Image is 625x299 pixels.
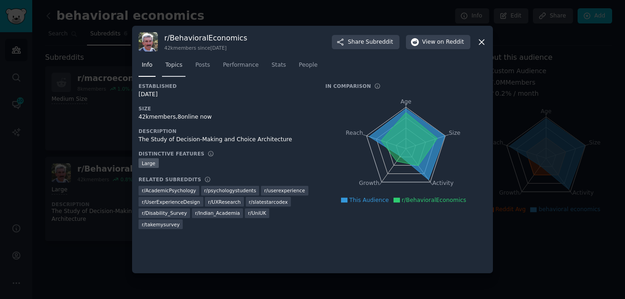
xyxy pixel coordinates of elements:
span: Share [348,38,393,46]
tspan: Size [449,130,460,136]
span: r/ userexperience [264,187,305,194]
a: People [295,58,321,77]
span: People [299,61,318,69]
h3: r/ BehavioralEconomics [164,33,247,43]
tspan: Reach [346,130,363,136]
span: r/ psychologystudents [204,187,256,194]
span: r/BehavioralEconomics [402,197,466,203]
span: r/ Disability_Survey [142,210,187,216]
h3: Description [139,128,312,134]
h3: Established [139,83,312,89]
span: Info [142,61,152,69]
span: Stats [272,61,286,69]
div: Large [139,158,159,168]
tspan: Growth [359,180,379,187]
div: The Study of Decision-Making and Choice Architecture [139,136,312,144]
h3: In Comparison [325,83,371,89]
tspan: Activity [433,180,454,187]
h3: Distinctive Features [139,150,204,157]
span: Subreddit [366,38,393,46]
tspan: Age [400,98,411,105]
span: on Reddit [437,38,464,46]
span: View [422,38,464,46]
button: Viewon Reddit [406,35,470,50]
div: 42k members, 8 online now [139,113,312,121]
span: r/ UserExperienceDesign [142,199,200,205]
span: Performance [223,61,259,69]
div: [DATE] [139,91,312,99]
a: Posts [192,58,213,77]
span: Topics [165,61,182,69]
a: Stats [268,58,289,77]
button: ShareSubreddit [332,35,399,50]
span: r/ slatestarcodex [249,199,288,205]
h3: Related Subreddits [139,176,201,183]
span: Posts [195,61,210,69]
span: This Audience [349,197,389,203]
a: Performance [220,58,262,77]
a: Info [139,58,156,77]
span: r/ takemysurvey [142,221,179,228]
span: r/ Indian_Academia [195,210,240,216]
h3: Size [139,105,312,112]
div: 42k members since [DATE] [164,45,247,51]
img: BehavioralEconomics [139,32,158,52]
span: r/ UXResearch [208,199,241,205]
a: Topics [162,58,185,77]
span: r/ UniUK [248,210,266,216]
span: r/ AcademicPsychology [142,187,196,194]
